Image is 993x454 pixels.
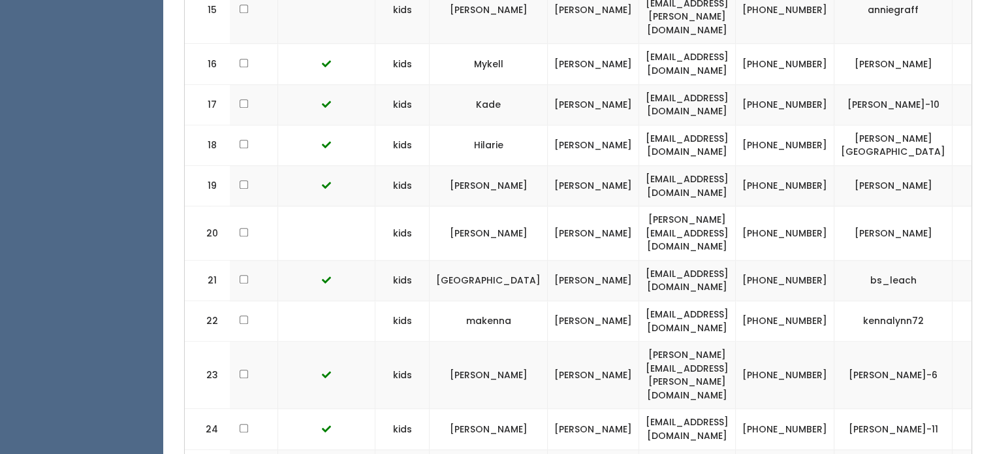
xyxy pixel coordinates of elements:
td: kids [375,125,430,165]
td: [PERSON_NAME]-10 [834,84,953,125]
td: Mykell [430,44,548,84]
td: [PERSON_NAME][EMAIL_ADDRESS][PERSON_NAME][DOMAIN_NAME] [639,342,736,409]
td: [PHONE_NUMBER] [736,125,834,165]
td: [PERSON_NAME] [430,206,548,261]
td: [EMAIL_ADDRESS][DOMAIN_NAME] [639,165,736,206]
td: kids [375,260,430,300]
td: [PHONE_NUMBER] [736,260,834,300]
td: [PHONE_NUMBER] [736,206,834,261]
td: [EMAIL_ADDRESS][DOMAIN_NAME] [639,300,736,341]
td: bs_leach [834,260,953,300]
td: [GEOGRAPHIC_DATA] [430,260,548,300]
td: kids [375,84,430,125]
td: [PERSON_NAME][EMAIL_ADDRESS][DOMAIN_NAME] [639,206,736,261]
td: [PHONE_NUMBER] [736,300,834,341]
td: [PERSON_NAME] [548,409,639,449]
td: [PERSON_NAME]-6 [834,342,953,409]
td: [PERSON_NAME] [548,125,639,165]
td: [PERSON_NAME] [548,300,639,341]
td: [PERSON_NAME] [548,206,639,261]
td: 19 [185,165,230,206]
td: kids [375,300,430,341]
td: [EMAIL_ADDRESS][DOMAIN_NAME] [639,409,736,449]
td: kennalynn72 [834,300,953,341]
td: 16 [185,44,230,84]
td: [PERSON_NAME] [834,165,953,206]
td: [PERSON_NAME] [834,44,953,84]
td: [PHONE_NUMBER] [736,165,834,206]
td: kids [375,206,430,261]
td: [PERSON_NAME] [548,342,639,409]
td: [PERSON_NAME] [548,165,639,206]
td: [PHONE_NUMBER] [736,342,834,409]
td: [PHONE_NUMBER] [736,84,834,125]
td: [PHONE_NUMBER] [736,409,834,449]
td: kids [375,165,430,206]
td: [PERSON_NAME]-11 [834,409,953,449]
td: 20 [185,206,230,261]
td: [PERSON_NAME] [834,206,953,261]
td: Kade [430,84,548,125]
td: 18 [185,125,230,165]
td: [EMAIL_ADDRESS][DOMAIN_NAME] [639,44,736,84]
td: [PERSON_NAME] [548,260,639,300]
td: [PERSON_NAME] [548,84,639,125]
td: [PHONE_NUMBER] [736,44,834,84]
td: [PERSON_NAME][GEOGRAPHIC_DATA] [834,125,953,165]
td: [EMAIL_ADDRESS][DOMAIN_NAME] [639,260,736,300]
td: 21 [185,260,230,300]
td: [PERSON_NAME] [430,165,548,206]
td: 24 [185,409,230,449]
td: kids [375,44,430,84]
td: [PERSON_NAME] [430,409,548,449]
td: 22 [185,300,230,341]
td: kids [375,342,430,409]
td: makenna [430,300,548,341]
td: [PERSON_NAME] [548,44,639,84]
td: 17 [185,84,230,125]
td: 23 [185,342,230,409]
td: [EMAIL_ADDRESS][DOMAIN_NAME] [639,84,736,125]
td: kids [375,409,430,449]
td: [PERSON_NAME] [430,342,548,409]
td: Hilarie [430,125,548,165]
td: [EMAIL_ADDRESS][DOMAIN_NAME] [639,125,736,165]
